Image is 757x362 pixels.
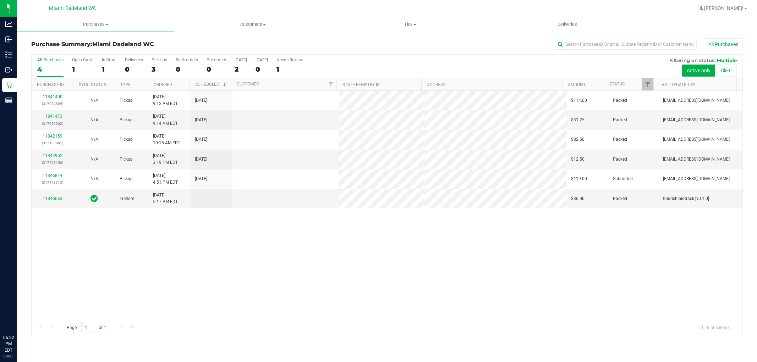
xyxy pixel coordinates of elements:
span: Not Applicable [90,176,98,181]
a: Sync Status [79,82,106,87]
p: 08/25 [3,353,14,359]
span: $31.25 [571,117,585,123]
div: 2 [235,65,247,73]
button: N/A [90,136,98,143]
button: All Purchases [704,38,743,50]
div: In Store [102,57,116,62]
span: [DATE] [195,156,207,163]
span: Not Applicable [90,137,98,142]
span: [DATE] [195,176,207,182]
span: Pickup [120,117,133,123]
span: [DATE] 9:14 AM EDT [153,113,178,127]
span: In Sync [90,194,98,204]
a: Tills [331,17,489,32]
input: 1 [81,322,94,333]
span: Miami Dadeland WC [49,5,96,11]
h3: Purchase Summary: [31,41,268,48]
p: (317080963) [36,120,69,127]
span: Purchases [17,21,174,28]
span: [EMAIL_ADDRESS][DOMAIN_NAME] [663,176,730,182]
span: Pickup [120,136,133,143]
span: Pickup [120,97,133,104]
span: Packed [613,97,627,104]
div: 1 [72,65,93,73]
span: [EMAIL_ADDRESS][DOMAIN_NAME] [663,117,730,123]
div: Needs Review [276,57,303,62]
span: [DATE] 3:19 PM EDT [153,152,178,166]
span: Hi, [PERSON_NAME]! [697,5,744,11]
span: Packed [613,195,627,202]
span: [DATE] [195,117,207,123]
a: Filter [325,78,336,90]
span: [EMAIL_ADDRESS][DOMAIN_NAME] [663,136,730,143]
input: Search Purchase ID, Original ID, State Registry ID or Customer Name... [555,39,697,50]
a: Purchase ID [37,82,64,87]
a: 11846033 [43,196,62,201]
span: Tills [332,21,488,28]
a: Last Updated By [659,82,695,87]
span: $82.50 [571,136,585,143]
button: N/A [90,176,98,182]
button: Clear [716,65,737,77]
span: [DATE] 5:17 PM EDT [153,192,178,205]
p: 05:22 PM EDT [3,334,14,353]
div: 0 [207,65,226,73]
span: 1 - 6 of 6 items [696,322,735,333]
button: Active only [682,65,715,77]
inline-svg: Outbound [5,66,12,73]
a: Deliveries [489,17,646,32]
p: (317100881) [36,140,69,146]
p: (317179013) [36,179,69,186]
a: Amount [568,82,586,87]
span: $114.00 [571,97,587,104]
span: $12.50 [571,156,585,163]
div: Open Carts [72,57,93,62]
span: flourish-biotrack [v0.1.0] [663,195,709,202]
a: Ordered [154,82,172,87]
div: Deliveries [125,57,143,62]
span: Deliveries [548,21,587,28]
span: Packed [613,156,627,163]
div: 0 [176,65,198,73]
span: $119.00 [571,176,587,182]
span: Page of 1 [61,322,112,333]
inline-svg: Inbound [5,36,12,43]
a: 11844952 [43,153,62,158]
span: [EMAIL_ADDRESS][DOMAIN_NAME] [663,97,730,104]
button: N/A [90,97,98,104]
div: 0 [256,65,268,73]
div: [DATE] [256,57,268,62]
span: [DATE] [195,136,207,143]
a: 11841400 [43,94,62,99]
span: Miami Dadeland WC [92,41,154,48]
button: N/A [90,117,98,123]
a: 11841473 [43,114,62,119]
span: Pickup [120,156,133,163]
span: Filtering on status: [669,57,715,63]
span: Submitted [613,176,633,182]
a: Status [609,82,625,87]
button: N/A [90,156,98,163]
span: Packed [613,117,627,123]
a: Customers [174,17,331,32]
span: [DATE] 10:15 AM EDT [153,133,180,146]
a: Customer [237,82,259,87]
div: PickUps [152,57,167,62]
div: 4 [37,65,64,73]
span: Multiple [717,57,737,63]
div: All Purchases [37,57,64,62]
span: Pickup [120,176,133,182]
div: 1 [276,65,303,73]
span: $36.00 [571,195,585,202]
a: 11842159 [43,134,62,139]
span: Not Applicable [90,98,98,103]
a: Purchases [17,17,174,32]
a: State Registry ID [342,82,380,87]
span: [DATE] 9:12 AM EDT [153,94,178,107]
p: (317163156) [36,159,69,166]
span: In-Store [120,195,134,202]
a: Scheduled [195,82,227,87]
a: 11845814 [43,173,62,178]
span: Customers [175,21,331,28]
span: Packed [613,136,627,143]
